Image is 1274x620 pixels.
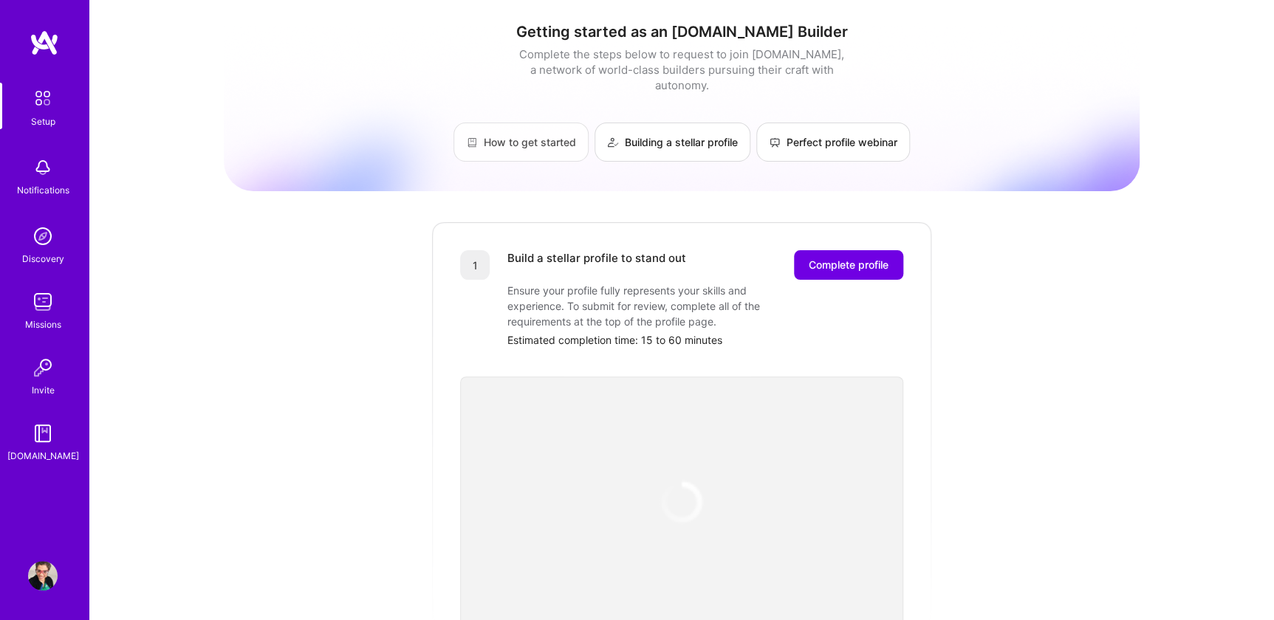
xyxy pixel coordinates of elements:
[28,353,58,382] img: Invite
[516,46,848,93] div: Complete the steps below to request to join [DOMAIN_NAME], a network of world-class builders purs...
[17,182,69,198] div: Notifications
[607,137,619,148] img: Building a stellar profile
[460,250,490,280] div: 1
[31,114,55,129] div: Setup
[32,382,55,398] div: Invite
[507,332,903,348] div: Estimated completion time: 15 to 60 minutes
[794,250,903,280] button: Complete profile
[769,137,781,148] img: Perfect profile webinar
[453,123,589,162] a: How to get started
[30,30,59,56] img: logo
[24,561,61,590] a: User Avatar
[27,83,58,114] img: setup
[466,137,478,148] img: How to get started
[28,221,58,251] img: discovery
[25,317,61,332] div: Missions
[507,283,803,329] div: Ensure your profile fully represents your skills and experience. To submit for review, complete a...
[595,123,750,162] a: Building a stellar profile
[507,250,686,280] div: Build a stellar profile to stand out
[756,123,910,162] a: Perfect profile webinar
[809,258,888,272] span: Complete profile
[28,561,58,590] img: User Avatar
[7,448,79,464] div: [DOMAIN_NAME]
[224,23,1140,41] h1: Getting started as an [DOMAIN_NAME] Builder
[28,418,58,448] img: guide book
[652,472,710,531] img: loading
[28,287,58,317] img: teamwork
[28,153,58,182] img: bell
[22,251,64,266] div: Discovery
